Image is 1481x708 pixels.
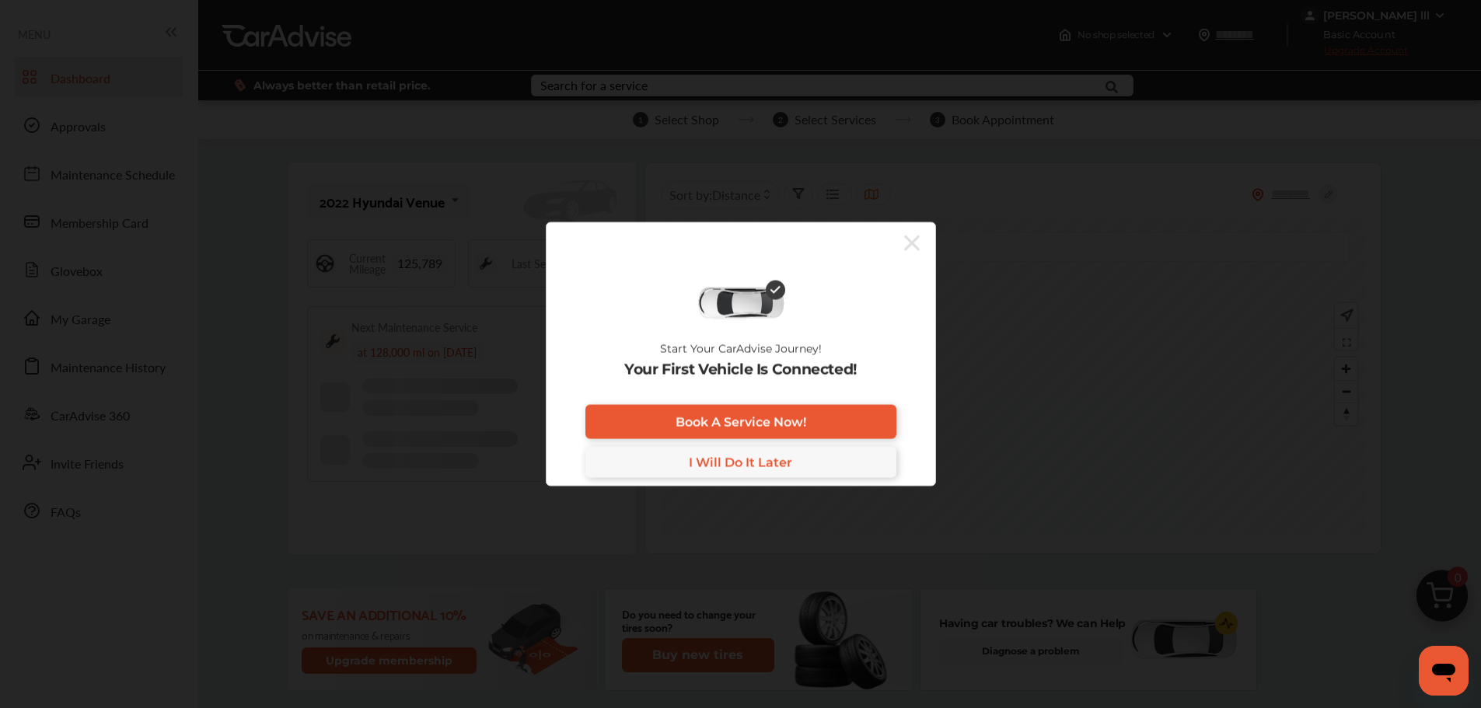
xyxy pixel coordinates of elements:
[585,447,896,478] a: I Will Do It Later
[660,343,822,355] p: Start Your CarAdvise Journey!
[697,286,785,320] img: diagnose-vehicle.c84bcb0a.svg
[624,361,857,378] p: Your First Vehicle Is Connected!
[766,281,785,300] img: check-icon.521c8815.svg
[585,405,896,439] a: Book A Service Now!
[676,414,806,429] span: Book A Service Now!
[689,455,792,469] span: I Will Do It Later
[1419,646,1469,696] iframe: Button to launch messaging window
